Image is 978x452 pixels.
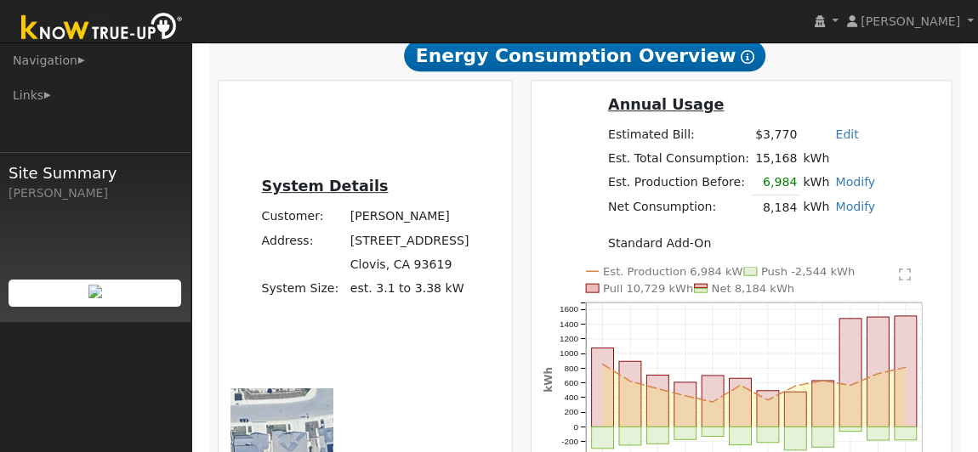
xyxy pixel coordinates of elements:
rect: onclick="" [702,376,724,427]
rect: onclick="" [647,376,669,427]
text:  [899,268,911,281]
circle: onclick="" [766,398,770,402]
td: Est. Total Consumption: [605,147,752,171]
text: kWh [543,367,554,393]
a: Edit [835,127,858,141]
rect: onclick="" [674,382,697,427]
rect: onclick="" [674,427,697,440]
circle: onclick="" [739,384,742,387]
td: [STREET_ADDRESS] [347,229,472,252]
td: $3,770 [752,123,799,147]
td: kWh [800,195,833,219]
rect: onclick="" [839,427,861,432]
rect: onclick="" [647,427,669,444]
text: 200 [565,408,579,417]
text: Push -2,544 kWh [761,265,855,278]
td: Estimated Bill: [605,123,752,147]
rect: onclick="" [812,427,834,448]
td: Est. Production Before: [605,171,752,195]
a: Modify [835,200,875,213]
div: [PERSON_NAME] [9,184,182,202]
rect: onclick="" [784,427,806,450]
text: 0 [574,422,579,432]
rect: onclick="" [839,319,861,427]
td: [PERSON_NAME] [347,205,472,229]
text: 800 [565,364,579,373]
rect: onclick="" [730,378,752,427]
td: 6,984 [752,171,799,195]
rect: onclick="" [867,427,890,441]
rect: onclick="" [619,361,641,427]
img: Know True-Up [13,9,191,48]
circle: onclick="" [849,384,852,387]
text: 400 [565,393,579,402]
td: kWh [800,147,878,171]
span: est. 3.1 to 3.38 kW [350,281,464,295]
td: Net Consumption: [605,195,752,219]
circle: onclick="" [877,372,880,376]
td: 15,168 [752,147,799,171]
text: 1400 [560,319,579,329]
rect: onclick="" [895,427,917,440]
rect: onclick="" [757,391,779,427]
rect: onclick="" [895,316,917,427]
rect: onclick="" [757,427,779,443]
rect: onclick="" [867,317,890,427]
text: Pull 10,729 kWh [603,282,693,295]
u: System Details [262,178,389,195]
circle: onclick="" [711,400,714,404]
text: 600 [565,378,579,387]
td: kWh [800,171,833,195]
rect: onclick="" [702,427,724,437]
a: Modify [835,175,875,189]
text: 1600 [560,305,579,314]
text: -200 [561,437,578,446]
span: Energy Consumption Overview [404,40,766,71]
td: System Size [347,276,472,300]
td: 8,184 [752,195,799,219]
text: Est. Production 6,984 kWh [603,265,750,278]
u: Annual Usage [608,96,724,113]
circle: onclick="" [822,379,825,382]
td: Customer: [259,205,347,229]
rect: onclick="" [592,348,614,427]
rect: onclick="" [784,392,806,427]
rect: onclick="" [592,427,614,449]
img: retrieve [88,285,102,298]
text: Net 8,184 kWh [712,282,795,295]
text: 1200 [560,334,579,343]
span: [PERSON_NAME] [861,14,960,28]
circle: onclick="" [628,380,632,383]
td: Standard Add-On [605,231,878,255]
i: Show Help [740,50,753,64]
span: Site Summary [9,161,182,184]
rect: onclick="" [619,427,641,445]
circle: onclick="" [793,384,797,387]
rect: onclick="" [812,381,834,427]
td: Clovis, CA 93619 [347,252,472,276]
td: Address: [259,229,347,252]
rect: onclick="" [730,427,752,445]
text: 1000 [560,348,579,358]
circle: onclick="" [657,387,660,391]
td: System Size: [259,276,347,300]
circle: onclick="" [684,394,687,398]
circle: onclick="" [601,363,605,366]
circle: onclick="" [904,366,907,370]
